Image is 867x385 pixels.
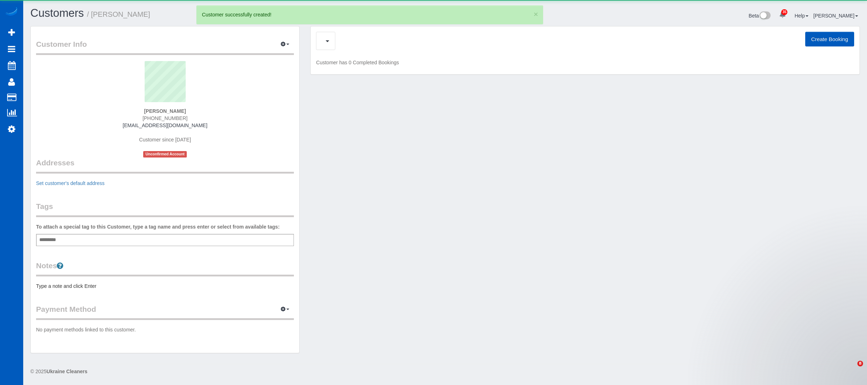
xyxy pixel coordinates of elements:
[36,39,294,55] legend: Customer Info
[30,7,84,19] a: Customers
[805,32,854,47] button: Create Booking
[202,11,537,18] div: Customer successfully created!
[316,59,854,66] p: Customer has 0 Completed Bookings
[857,361,863,366] span: 8
[36,282,294,290] pre: Type a note and click Enter
[36,260,294,276] legend: Notes
[843,361,860,378] iframe: Intercom live chat
[142,115,187,121] span: [PHONE_NUMBER]
[749,13,771,19] a: Beta
[36,326,294,333] p: No payment methods linked to this customer.
[36,304,294,320] legend: Payment Method
[143,151,187,157] span: Unconfirmed Account
[4,7,19,17] img: Automaid Logo
[123,122,207,128] a: [EMAIL_ADDRESS][DOMAIN_NAME]
[30,368,860,375] div: © 2025
[781,9,787,15] span: 35
[759,11,771,21] img: New interface
[87,10,150,18] small: / [PERSON_NAME]
[795,13,808,19] a: Help
[36,180,105,186] a: Set customer's default address
[139,137,191,142] span: Customer since [DATE]
[46,369,87,374] strong: Ukraine Cleaners
[813,13,858,19] a: [PERSON_NAME]
[36,223,280,230] label: To attach a special tag to this Customer, type a tag name and press enter or select from availabl...
[36,201,294,217] legend: Tags
[144,108,186,114] strong: [PERSON_NAME]
[534,10,538,18] button: ×
[776,7,790,23] a: 35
